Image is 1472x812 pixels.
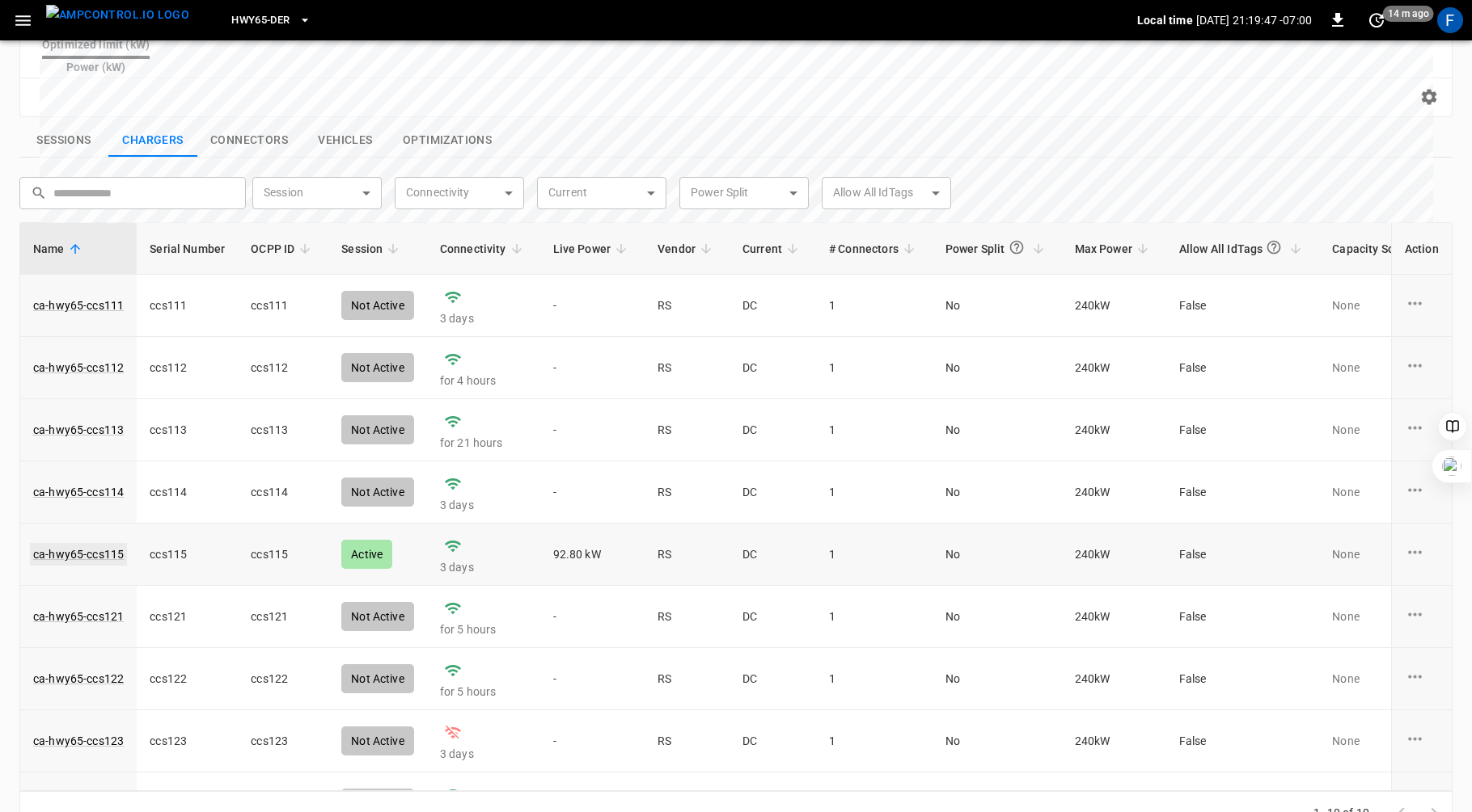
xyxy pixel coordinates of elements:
[1332,608,1436,625] p: None
[730,461,816,524] td: DC
[225,5,317,36] button: HWY65-DER
[1391,223,1452,275] th: Action
[816,648,933,710] td: 1
[658,239,717,259] span: Vendor
[1332,671,1436,687] p: None
[1405,542,1439,566] div: charge point options
[1166,524,1319,586] td: False
[33,484,124,500] a: ca-hwy65-ccs114
[33,608,124,625] a: ca-hwy65-ccs121
[1405,356,1439,380] div: charge point options
[1062,586,1166,648] td: 240 kW
[1437,7,1463,33] div: profile-icon
[1062,524,1166,586] td: 240 kW
[540,461,645,524] td: -
[816,586,933,648] td: 1
[137,710,238,772] td: ccs123
[933,648,1062,710] td: No
[933,586,1062,648] td: No
[1319,223,1449,275] th: Capacity Schedules
[440,684,527,700] p: for 5 hours
[341,239,404,259] span: Session
[1405,729,1439,753] div: charge point options
[816,524,933,586] td: 1
[933,524,1062,586] td: No
[341,726,414,755] div: Not Active
[1405,293,1439,318] div: charge point options
[1075,239,1153,259] span: Max Power
[440,621,527,637] p: for 5 hours
[816,461,933,524] td: 1
[238,586,328,648] td: ccs121
[1166,461,1319,524] td: False
[1332,733,1436,749] p: None
[231,11,290,30] span: HWY65-DER
[33,733,124,749] a: ca-hwy65-ccs123
[238,461,328,524] td: ccs114
[1062,648,1166,710] td: 240 kW
[1332,546,1436,562] p: None
[540,524,645,586] td: 92.80 kW
[540,586,645,648] td: -
[341,664,414,693] div: Not Active
[1383,6,1434,22] span: 14 m ago
[341,602,414,631] div: Not Active
[33,360,124,376] a: ca-hwy65-ccs112
[440,559,527,575] p: 3 days
[1405,418,1439,442] div: charge point options
[440,239,527,259] span: Connectivity
[390,124,505,158] button: show latest optimizations
[137,648,238,710] td: ccs122
[137,586,238,648] td: ccs121
[1137,12,1193,28] p: Local time
[440,497,527,513] p: 3 days
[1364,7,1390,33] button: set refresh interval
[197,124,301,158] button: show latest connectors
[553,239,632,259] span: Live Power
[238,710,328,772] td: ccs123
[1332,297,1436,313] p: None
[30,543,127,566] a: ca-hwy65-ccs115
[945,233,1049,264] span: Power Split
[238,648,328,710] td: ccs122
[1405,480,1439,504] div: charge point options
[440,746,527,762] p: 3 days
[933,710,1062,772] td: No
[33,422,124,438] a: ca-hwy65-ccs113
[933,461,1062,524] td: No
[1196,12,1312,28] p: [DATE] 21:19:47 -07:00
[645,586,730,648] td: RS
[33,239,86,259] span: Name
[645,648,730,710] td: RS
[730,648,816,710] td: DC
[1405,604,1439,629] div: charge point options
[816,710,933,772] td: 1
[1166,710,1319,772] td: False
[742,239,803,259] span: Current
[341,478,414,507] div: Not Active
[829,239,920,259] span: # Connectors
[645,710,730,772] td: RS
[540,710,645,772] td: -
[137,223,238,275] th: Serial Number
[1179,233,1306,264] span: Allow All IdTags
[1332,360,1436,376] p: None
[251,239,315,259] span: OCPP ID
[1166,586,1319,648] td: False
[137,461,238,524] td: ccs114
[1332,422,1436,438] p: None
[33,297,124,313] a: ca-hwy65-ccs111
[1062,461,1166,524] td: 240 kW
[108,124,197,158] button: show latest charge points
[238,524,328,586] td: ccs115
[645,461,730,524] td: RS
[645,524,730,586] td: RS
[301,124,390,158] button: show latest vehicles
[1166,648,1319,710] td: False
[730,586,816,648] td: DC
[1062,710,1166,772] td: 240 kW
[1405,667,1439,691] div: charge point options
[19,124,108,158] button: show latest sessions
[1332,484,1436,500] p: None
[46,5,189,25] img: ampcontrol.io logo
